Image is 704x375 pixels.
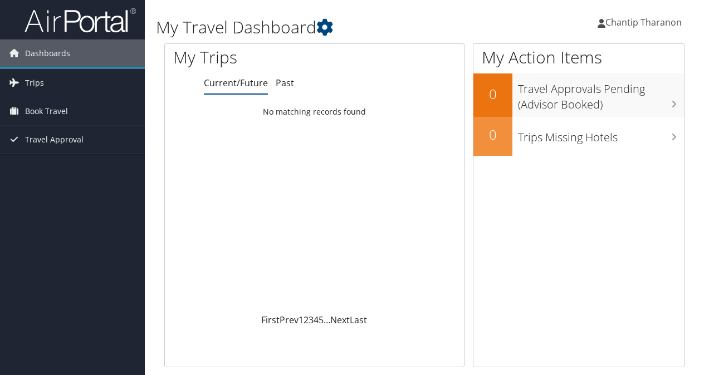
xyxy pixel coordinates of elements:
a: Chantip Tharanon [598,6,693,39]
a: First [261,314,280,326]
span: Trips [25,69,44,97]
span: … [324,314,330,326]
h3: Trips Missing Hotels [518,124,684,145]
td: No matching records found [165,102,464,122]
a: Past [276,77,294,89]
span: Travel Approval [25,126,84,154]
a: Prev [280,314,299,326]
h1: My Trips [173,46,331,69]
a: Last [350,314,367,326]
a: 3 [309,314,314,326]
h2: 0 [473,125,512,144]
h1: My Action Items [473,46,684,69]
a: 0Trips Missing Hotels [473,117,684,156]
span: Dashboards [25,40,70,67]
h2: 0 [473,85,512,103]
a: 2 [304,314,309,326]
h1: My Travel Dashboard [156,16,514,39]
a: Next [330,314,350,326]
a: Current/Future [204,77,268,89]
a: 0Travel Approvals Pending (Advisor Booked) [473,73,684,116]
a: 4 [314,314,319,326]
h3: Travel Approvals Pending (Advisor Booked) [518,76,684,112]
a: 5 [319,314,324,326]
img: airportal-logo.png [25,7,136,33]
span: Book Travel [25,97,68,125]
a: 1 [299,314,304,326]
span: Chantip Tharanon [605,16,682,28]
